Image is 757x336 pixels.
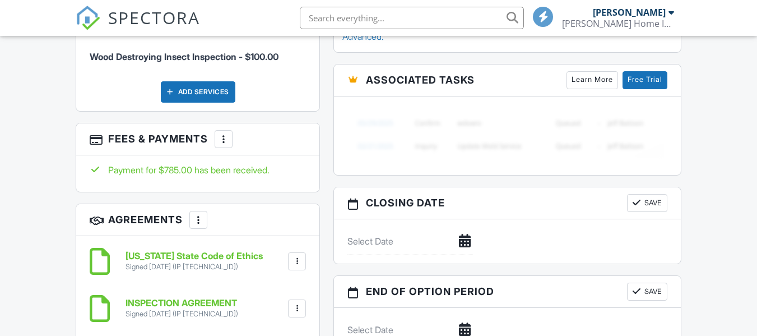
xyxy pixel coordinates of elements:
[126,251,263,271] a: [US_STATE] State Code of Ethics Signed [DATE] (IP [TECHNICAL_ID])
[366,72,475,88] span: Associated Tasks
[76,6,100,30] img: The Best Home Inspection Software - Spectora
[76,15,200,39] a: SPECTORA
[366,195,445,210] span: Closing date
[90,51,278,62] span: Wood Destroying Insect Inspection - $100.00
[90,30,306,72] li: Service: Wood Destroying Insect Inspection
[566,71,618,89] a: Learn More
[126,263,263,271] div: Signed [DATE] (IP [TECHNICAL_ID])
[623,71,667,89] a: Free Trial
[161,81,235,103] div: Add Services
[593,7,666,18] div: [PERSON_NAME]
[126,298,238,309] h6: INSPECTION AGREEMENT
[627,283,667,301] button: Save
[347,228,473,255] input: Select Date
[76,204,319,236] h3: Agreements
[108,6,200,29] span: SPECTORA
[126,298,238,318] a: INSPECTION AGREEMENT Signed [DATE] (IP [TECHNICAL_ID])
[126,251,263,261] h6: [US_STATE] State Code of Ethics
[366,284,494,299] span: End of Option Period
[347,105,667,164] img: blurred-tasks-251b60f19c3f713f9215ee2a18cbf2105fc2d72fcd585247cf5e9ec0c957c1dd.png
[562,18,674,29] div: Nestor Home Inspections
[90,164,306,176] div: Payment for $785.00 has been received.
[627,194,667,212] button: Save
[126,310,238,319] div: Signed [DATE] (IP [TECHNICAL_ID])
[76,123,319,155] h3: Fees & Payments
[300,7,524,29] input: Search everything...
